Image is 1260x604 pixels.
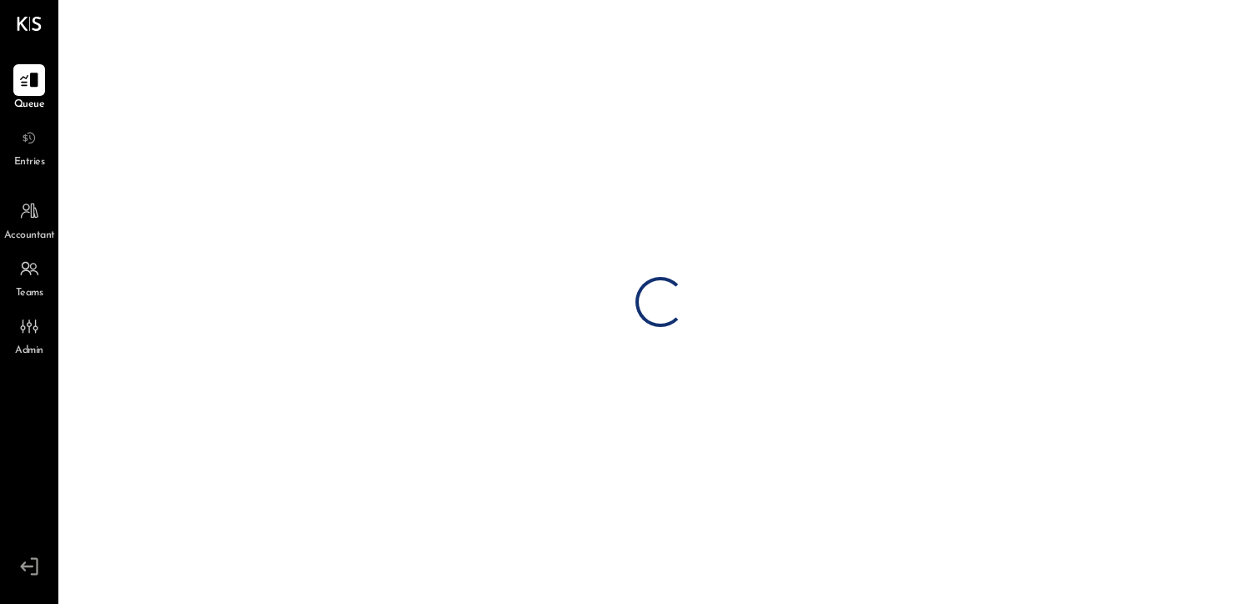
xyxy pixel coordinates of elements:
a: Accountant [1,195,58,244]
a: Entries [1,122,58,170]
span: Queue [14,98,45,113]
span: Accountant [4,229,55,244]
a: Teams [1,253,58,301]
span: Admin [15,344,43,359]
a: Admin [1,310,58,359]
a: Queue [1,64,58,113]
span: Entries [14,155,45,170]
span: Teams [16,286,43,301]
